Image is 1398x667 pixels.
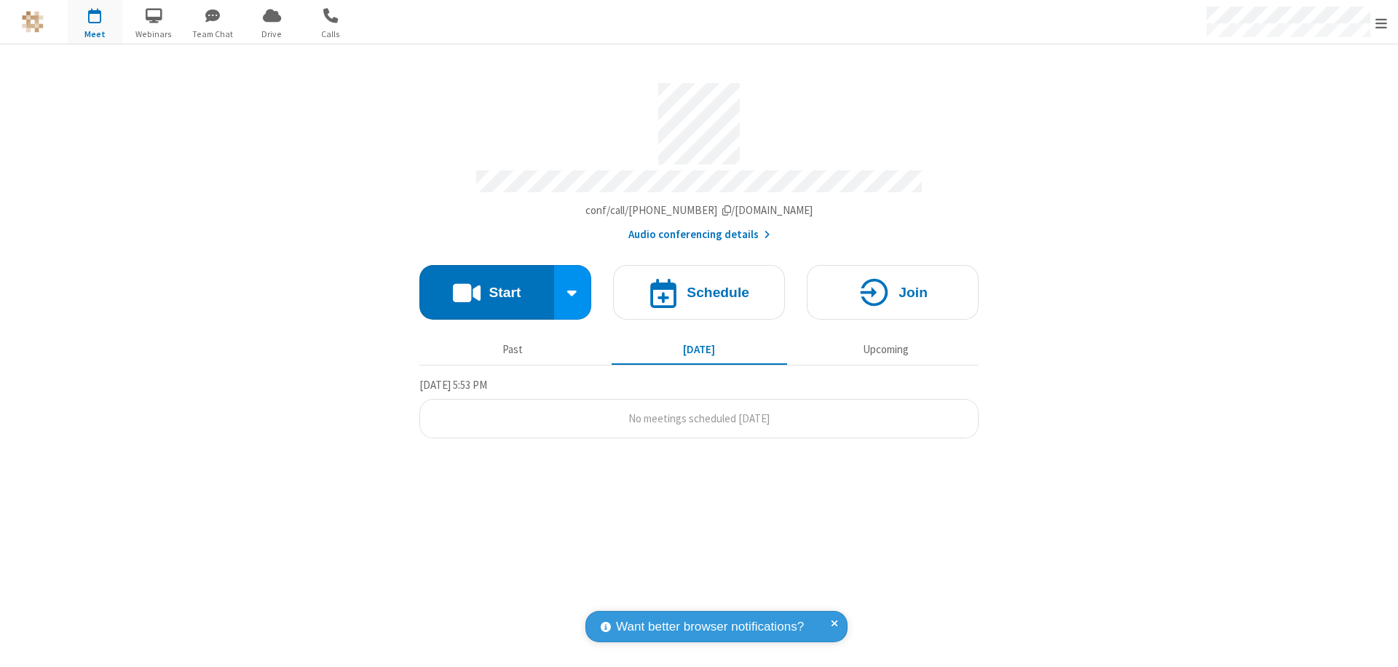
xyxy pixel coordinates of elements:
[612,336,787,363] button: [DATE]
[628,411,770,425] span: No meetings scheduled [DATE]
[807,265,979,320] button: Join
[245,28,299,41] span: Drive
[22,11,44,33] img: QA Selenium DO NOT DELETE OR CHANGE
[628,226,770,243] button: Audio conferencing details
[419,265,554,320] button: Start
[798,336,974,363] button: Upcoming
[304,28,358,41] span: Calls
[899,285,928,299] h4: Join
[616,617,804,636] span: Want better browser notifications?
[419,376,979,439] section: Today's Meetings
[489,285,521,299] h4: Start
[1362,629,1387,657] iframe: Chat
[186,28,240,41] span: Team Chat
[585,203,813,217] span: Copy my meeting room link
[419,72,979,243] section: Account details
[419,378,487,392] span: [DATE] 5:53 PM
[68,28,122,41] span: Meet
[127,28,181,41] span: Webinars
[613,265,785,320] button: Schedule
[554,265,592,320] div: Start conference options
[425,336,601,363] button: Past
[585,202,813,219] button: Copy my meeting room linkCopy my meeting room link
[687,285,749,299] h4: Schedule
